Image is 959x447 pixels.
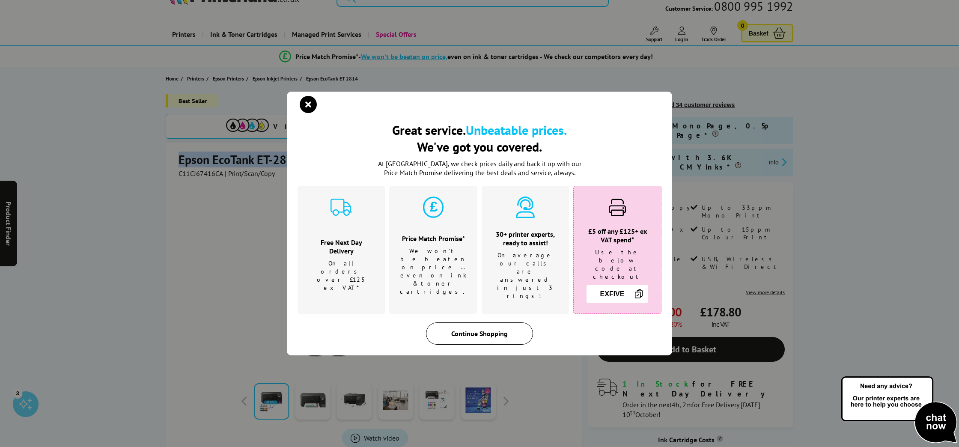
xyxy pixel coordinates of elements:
img: expert-cyan.svg [515,197,536,218]
p: On average our calls are answered in just 3 rings! [492,251,558,300]
h3: 30+ printer experts, ready to assist! [492,230,558,247]
p: On all orders over £125 ex VAT* [308,259,374,292]
p: We won't be beaten on price …even on ink & toner cartridges. [400,247,467,296]
div: Continue Shopping [426,322,533,345]
b: Unbeatable prices. [466,122,567,138]
h3: Price Match Promise* [400,234,467,243]
img: price-promise-cyan.svg [423,197,444,218]
button: close modal [302,98,315,111]
p: Use the below code at checkout [584,248,650,281]
h2: Great service. We've got you covered. [298,122,661,155]
p: At [GEOGRAPHIC_DATA], we check prices daily and back it up with our Price Match Promise deliverin... [372,159,587,177]
h3: £5 off any £125+ ex VAT spend* [584,227,650,244]
img: Open Live Chat window [839,375,959,445]
img: delivery-cyan.svg [331,197,352,218]
img: Copy Icon [634,289,644,299]
h3: Free Next Day Delivery [308,238,374,255]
